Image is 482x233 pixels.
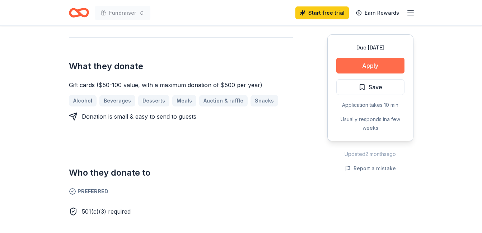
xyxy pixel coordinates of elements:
button: Save [336,79,404,95]
h2: Who they donate to [69,167,293,179]
a: Alcohol [69,95,97,106]
a: Snacks [251,95,278,106]
a: Start free trial [295,6,349,19]
span: Preferred [69,187,293,196]
a: Beverages [99,95,135,106]
div: Updated 2 months ago [327,150,413,158]
a: Earn Rewards [352,6,403,19]
div: Application takes 10 min [336,101,404,109]
h2: What they donate [69,61,293,72]
a: Meals [172,95,196,106]
div: Usually responds in a few weeks [336,115,404,132]
span: Fundraiser [109,9,136,17]
a: Auction & raffle [199,95,248,106]
span: 501(c)(3) required [82,208,131,215]
a: Desserts [138,95,169,106]
div: Gift cards ($50-100 value, with a maximum donation of $500 per year) [69,81,293,89]
button: Fundraiser [95,6,150,20]
span: Save [369,82,382,92]
button: Report a mistake [345,164,396,173]
a: Home [69,4,89,21]
div: Donation is small & easy to send to guests [82,112,196,121]
button: Apply [336,58,404,73]
div: Due [DATE] [336,43,404,52]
